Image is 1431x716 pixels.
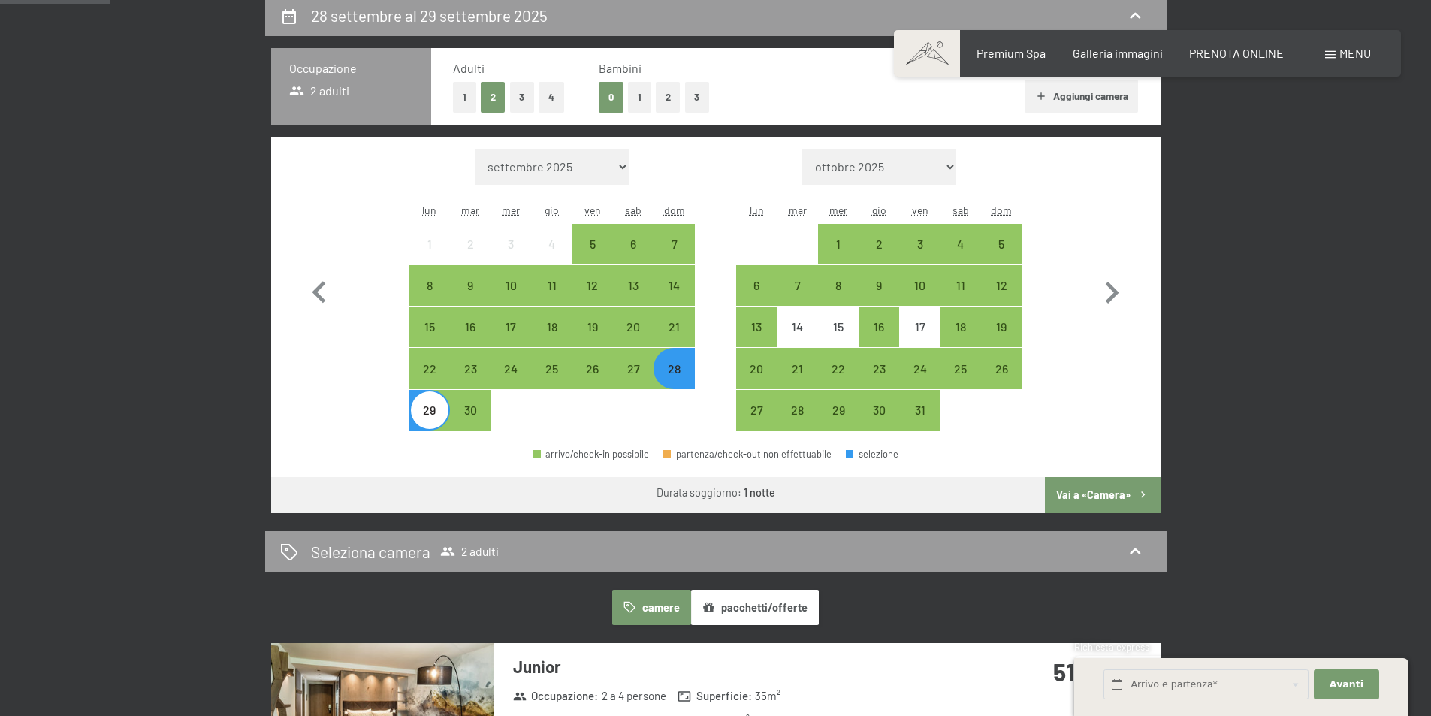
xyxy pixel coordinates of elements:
a: Galleria immagini [1073,46,1163,60]
div: Tue Oct 14 2025 [777,307,818,347]
div: arrivo/check-in possibile [736,348,777,388]
div: Fri Sep 19 2025 [572,307,613,347]
span: Avanti [1330,678,1363,691]
div: Mon Sep 22 2025 [409,348,450,388]
div: 17 [492,321,530,358]
div: 8 [820,279,857,317]
div: Fri Sep 26 2025 [572,348,613,388]
div: Sat Sep 20 2025 [613,307,654,347]
div: arrivo/check-in possibile [450,307,491,347]
div: arrivo/check-in possibile [572,224,613,264]
div: Fri Oct 17 2025 [899,307,940,347]
div: arrivo/check-in non effettuabile [818,307,859,347]
div: 26 [574,363,611,400]
div: 1 [411,238,448,276]
h2: 28 settembre al 29 settembre 2025 [311,6,548,25]
div: arrivo/check-in possibile [409,307,450,347]
abbr: domenica [664,204,685,216]
button: 0 [599,82,623,113]
div: arrivo/check-in possibile [899,265,940,306]
div: Mon Oct 27 2025 [736,390,777,431]
div: arrivo/check-in possibile [491,348,531,388]
div: arrivo/check-in possibile [613,224,654,264]
div: Sat Oct 11 2025 [940,265,981,306]
div: Wed Oct 29 2025 [818,390,859,431]
strong: 514,00 € [1053,657,1140,686]
h3: Junior [513,655,960,678]
div: Wed Oct 15 2025 [818,307,859,347]
abbr: lunedì [422,204,436,216]
div: Mon Oct 20 2025 [736,348,777,388]
div: 2 [860,238,898,276]
button: 4 [539,82,564,113]
div: Thu Sep 04 2025 [532,224,572,264]
div: Sun Oct 12 2025 [981,265,1022,306]
div: arrivo/check-in possibile [572,348,613,388]
span: Adulti [453,61,485,75]
div: Sun Sep 28 2025 [654,348,694,388]
div: arrivo/check-in possibile [899,348,940,388]
div: Fri Oct 10 2025 [899,265,940,306]
div: 11 [533,279,571,317]
div: partenza/check-out non effettuabile [663,449,832,459]
div: Tue Sep 16 2025 [450,307,491,347]
div: arrivo/check-in possibile [777,348,818,388]
div: Tue Sep 23 2025 [450,348,491,388]
span: 2 adulti [289,83,350,99]
div: selezione [846,449,898,459]
div: Sun Oct 05 2025 [981,224,1022,264]
div: 15 [411,321,448,358]
button: Vai a «Camera» [1045,477,1160,513]
div: 28 [779,404,817,442]
div: 12 [574,279,611,317]
div: 8 [411,279,448,317]
div: 18 [942,321,980,358]
div: 1 [820,238,857,276]
div: arrivo/check-in possibile [981,348,1022,388]
abbr: martedì [789,204,807,216]
abbr: mercoledì [829,204,847,216]
div: arrivo/check-in possibile [450,348,491,388]
div: 7 [779,279,817,317]
div: arrivo/check-in possibile [940,307,981,347]
strong: Superficie : [678,688,752,704]
div: 16 [451,321,489,358]
div: arrivo/check-in possibile [491,307,531,347]
div: Mon Oct 06 2025 [736,265,777,306]
div: arrivo/check-in non effettuabile [777,307,818,347]
div: arrivo/check-in possibile [532,307,572,347]
div: arrivo/check-in possibile [533,449,649,459]
span: PRENOTA ONLINE [1189,46,1284,60]
div: Fri Sep 12 2025 [572,265,613,306]
div: 20 [614,321,652,358]
div: Sat Oct 18 2025 [940,307,981,347]
abbr: giovedì [872,204,886,216]
div: 7 [655,238,693,276]
div: arrivo/check-in non effettuabile [450,224,491,264]
div: 11 [942,279,980,317]
div: arrivo/check-in possibile [981,307,1022,347]
div: 4 [942,238,980,276]
div: 22 [820,363,857,400]
div: arrivo/check-in possibile [859,307,899,347]
button: 3 [685,82,710,113]
div: 18 [533,321,571,358]
div: Durata soggiorno: [657,485,775,500]
div: Sun Sep 14 2025 [654,265,694,306]
div: 24 [492,363,530,400]
abbr: venerdì [912,204,928,216]
abbr: lunedì [750,204,764,216]
div: arrivo/check-in possibile [818,390,859,431]
div: arrivo/check-in possibile [859,348,899,388]
div: 26 [983,363,1020,400]
span: Premium Spa [977,46,1046,60]
div: 16 [860,321,898,358]
div: Tue Sep 02 2025 [450,224,491,264]
div: arrivo/check-in possibile [450,265,491,306]
div: arrivo/check-in non effettuabile [491,224,531,264]
div: arrivo/check-in possibile [654,307,694,347]
div: Sun Oct 19 2025 [981,307,1022,347]
div: arrivo/check-in possibile [409,348,450,388]
div: arrivo/check-in possibile [572,265,613,306]
div: Wed Oct 22 2025 [818,348,859,388]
